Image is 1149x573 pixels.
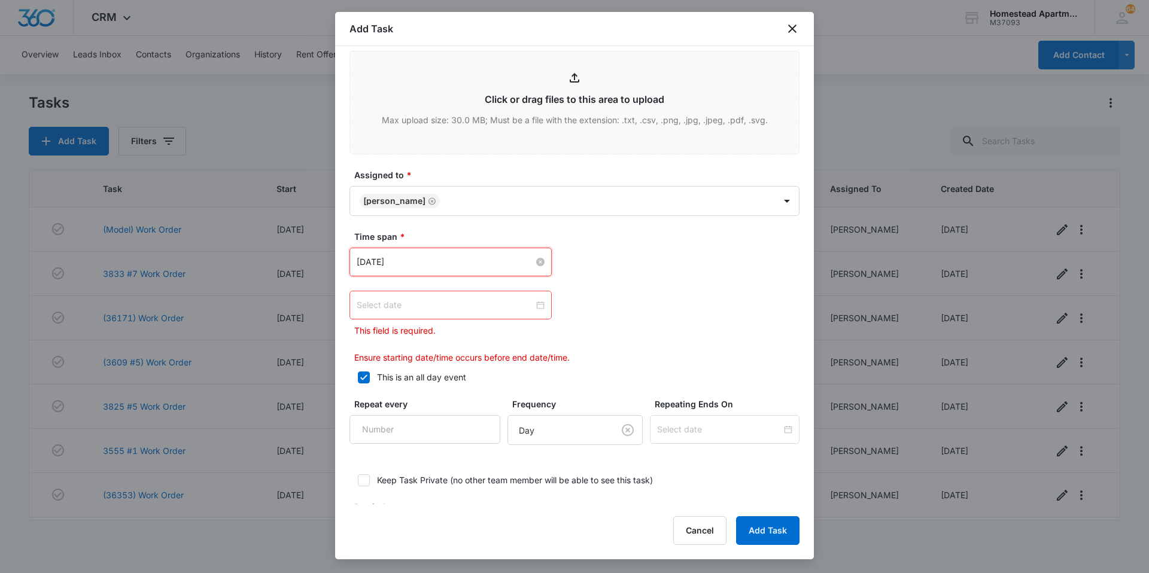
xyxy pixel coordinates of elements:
[357,298,534,312] input: Select date
[354,398,505,410] label: Repeat every
[512,398,648,410] label: Frequency
[349,415,500,444] input: Number
[354,501,422,513] label: Remind me
[357,255,534,269] input: Aug 11, 2025
[354,324,574,337] p: This field is required.
[536,258,545,266] span: close-circle
[354,230,804,243] label: Time span
[657,423,782,436] input: Select date
[349,22,393,36] h1: Add Task
[354,169,804,181] label: Assigned to
[673,516,727,545] button: Cancel
[354,351,800,364] p: Ensure starting date/time occurs before end date/time.
[377,371,466,383] div: This is an all day event
[736,516,800,545] button: Add Task
[425,197,436,205] div: Remove Carlos Fierro
[350,51,799,154] input: Click or drag files to this area to upload
[785,22,800,36] button: close
[655,398,804,410] label: Repeating Ends On
[618,420,637,440] button: Clear
[363,197,425,205] div: [PERSON_NAME]
[377,474,653,486] div: Keep Task Private (no other team member will be able to see this task)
